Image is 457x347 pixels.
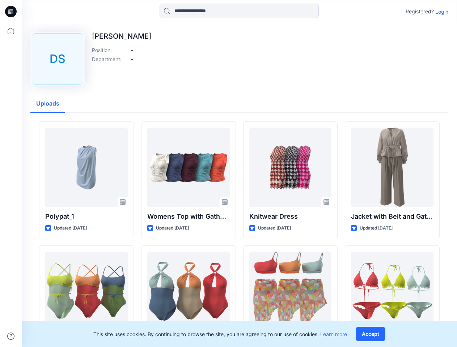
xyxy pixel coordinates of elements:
p: Womens Top with Gathers [147,211,230,222]
a: Asymmetrical Ruched Knotted Swimsuit [351,252,433,331]
a: Womens Top with Gathers [147,128,230,207]
a: Ring Detail One Piece [147,252,230,331]
a: Polypat_1 [45,128,128,207]
p: - [131,46,133,54]
a: Learn more [320,331,347,337]
p: Login [435,8,448,16]
a: Swimwear Set with Skirt [249,252,332,331]
p: [PERSON_NAME] [92,32,151,40]
a: Square Neck One Piece Swimsuit [45,252,128,331]
a: Knitwear Dress [249,128,332,207]
p: Knitwear Dress [249,211,332,222]
p: Position : [92,46,128,54]
a: Jacket with Belt and Gather Details [351,128,433,207]
p: Department : [92,55,128,63]
p: - [131,55,133,63]
p: This site uses cookies. By continuing to browse the site, you are agreeing to our use of cookies. [93,330,347,338]
p: Updated [DATE] [258,224,291,232]
p: Updated [DATE] [360,224,393,232]
p: Registered? [406,7,434,16]
div: DS [32,33,83,85]
p: Updated [DATE] [54,224,87,232]
p: Polypat_1 [45,211,128,222]
button: Accept [356,327,385,341]
button: Uploads [30,95,65,113]
p: Updated [DATE] [156,224,189,232]
p: Jacket with Belt and Gather Details [351,211,433,222]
